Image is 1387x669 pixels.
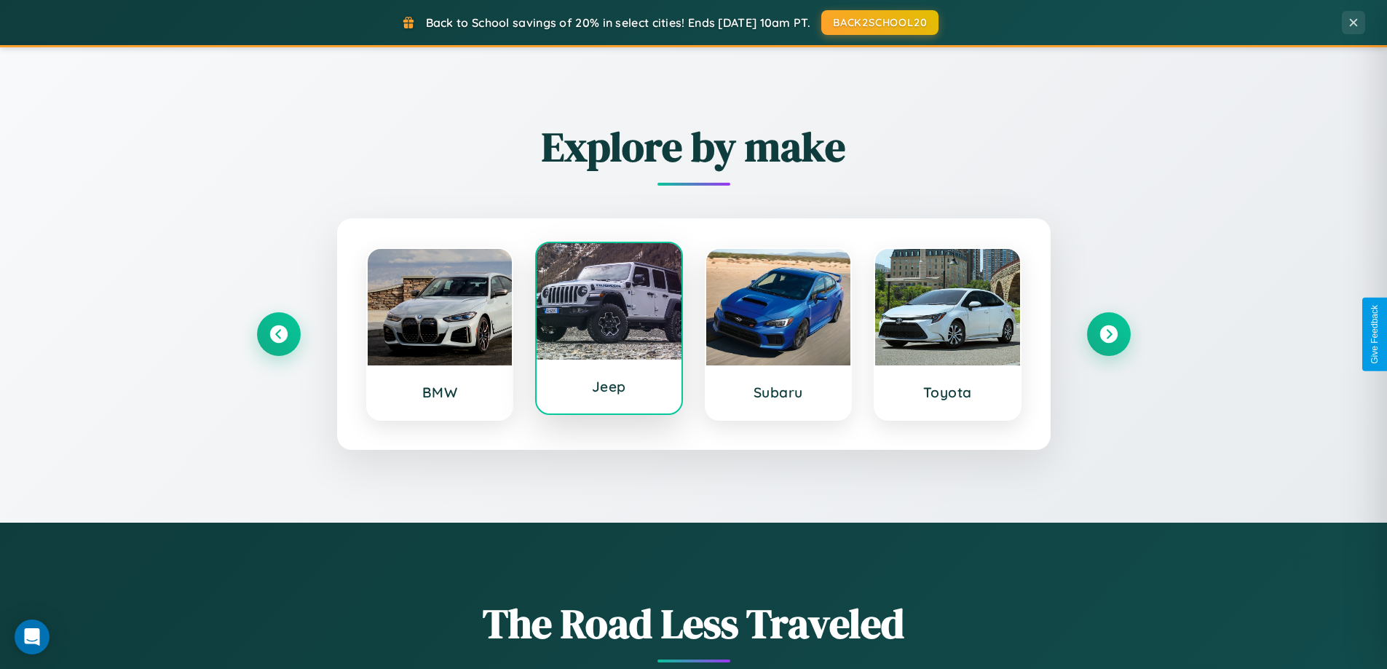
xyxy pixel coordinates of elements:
[15,619,50,654] div: Open Intercom Messenger
[551,378,667,395] h3: Jeep
[426,15,810,30] span: Back to School savings of 20% in select cities! Ends [DATE] 10am PT.
[890,384,1005,401] h3: Toyota
[257,119,1131,175] h2: Explore by make
[821,10,939,35] button: BACK2SCHOOL20
[257,595,1131,652] h1: The Road Less Traveled
[382,384,498,401] h3: BMW
[721,384,837,401] h3: Subaru
[1370,305,1380,364] div: Give Feedback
